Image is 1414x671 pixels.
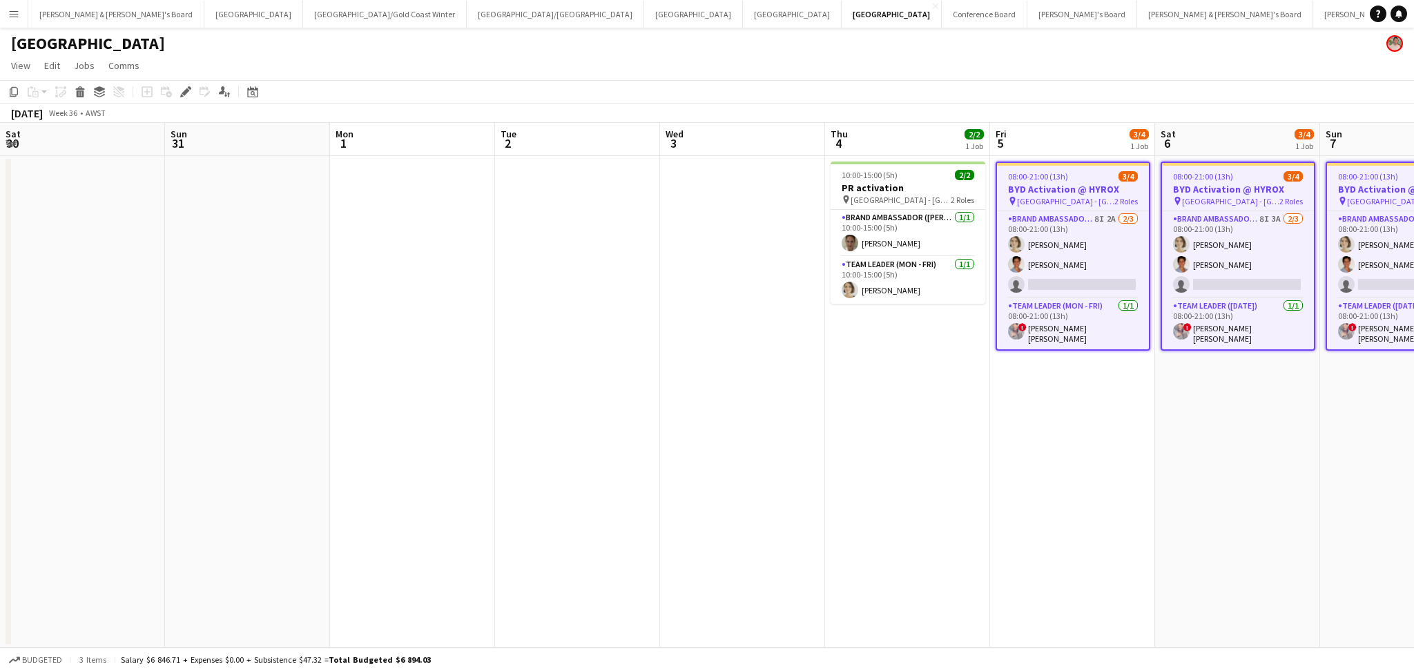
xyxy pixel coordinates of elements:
button: [GEOGRAPHIC_DATA] [743,1,842,28]
span: Total Budgeted $6 894.03 [329,654,431,665]
button: [GEOGRAPHIC_DATA]/Gold Coast Winter [303,1,467,28]
button: [PERSON_NAME]'s Board [1027,1,1137,28]
button: [GEOGRAPHIC_DATA] [842,1,942,28]
span: Budgeted [22,655,62,665]
span: 3 items [76,654,109,665]
button: [GEOGRAPHIC_DATA]/[GEOGRAPHIC_DATA] [467,1,644,28]
button: [GEOGRAPHIC_DATA] [644,1,743,28]
button: [PERSON_NAME] & [PERSON_NAME]'s Board [28,1,204,28]
div: Salary $6 846.71 + Expenses $0.00 + Subsistence $47.32 = [121,654,431,665]
button: Conference Board [942,1,1027,28]
button: [GEOGRAPHIC_DATA] [204,1,303,28]
button: [PERSON_NAME] & [PERSON_NAME]'s Board [1137,1,1313,28]
button: Budgeted [7,652,64,668]
app-user-avatar: Arrence Torres [1386,35,1403,52]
